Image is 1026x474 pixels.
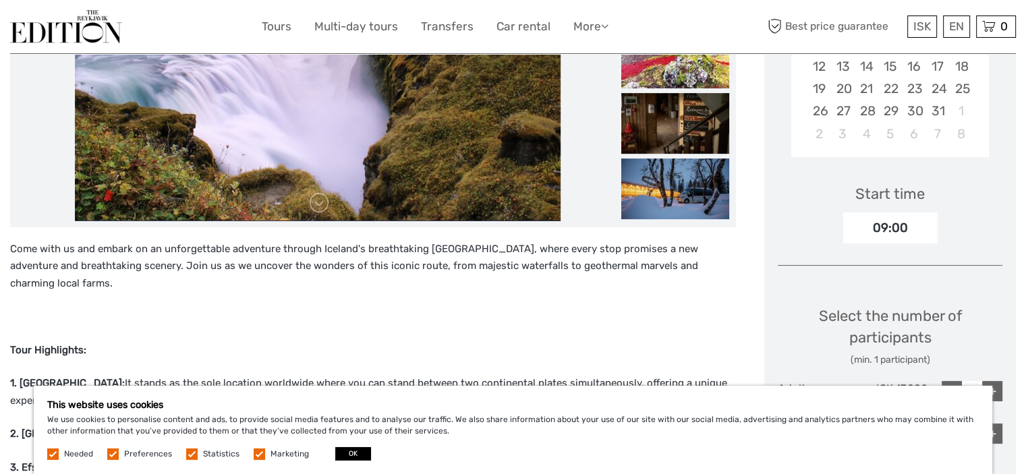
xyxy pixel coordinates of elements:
[855,78,878,100] div: Choose Tuesday, October 21st, 2025
[950,78,973,100] div: Choose Saturday, October 25th, 2025
[10,241,736,293] p: Come with us and embark on an unforgettable adventure through Iceland's breathtaking [GEOGRAPHIC_...
[950,55,973,78] div: Choose Saturday, October 18th, 2025
[902,123,925,145] div: Choose Thursday, November 6th, 2025
[124,448,172,460] label: Preferences
[902,100,925,122] div: Choose Thursday, October 30th, 2025
[855,55,878,78] div: Choose Tuesday, October 14th, 2025
[796,11,985,145] div: month 2025-10
[10,377,125,389] strong: 1. [GEOGRAPHIC_DATA]:
[64,448,93,460] label: Needed
[262,17,291,36] a: Tours
[807,55,830,78] div: Choose Sunday, October 12th, 2025
[778,305,1002,367] div: Select the number of participants
[621,158,729,219] img: 0ff2ef9c06b44a84b519a368d8e29880_slider_thumbnail.jpg
[843,212,938,243] div: 09:00
[855,100,878,122] div: Choose Tuesday, October 28th, 2025
[982,423,1002,444] div: +
[943,16,970,38] div: EN
[902,78,925,100] div: Choose Thursday, October 23rd, 2025
[950,123,973,145] div: Choose Saturday, November 8th, 2025
[621,28,729,88] img: 6e696d45278c4d96b6db4c8d07283a51_slider_thumbnail.jpg
[10,375,736,409] p: It stands as the sole location worldwide where you can stand between two continental plates simul...
[807,78,830,100] div: Choose Sunday, October 19th, 2025
[335,447,371,461] button: OK
[942,381,962,401] div: -
[155,21,171,37] button: Open LiveChat chat widget
[855,183,925,204] div: Start time
[764,16,904,38] span: Best price guarantee
[34,386,992,474] div: We use cookies to personalise content and ads, to provide social media features and to analyse ou...
[950,100,973,122] div: Choose Saturday, November 1st, 2025
[621,93,729,154] img: ba60030af6fe4243a1a88458776d35f3_slider_thumbnail.jpg
[19,24,152,34] p: We're away right now. Please check back later!
[982,381,1002,401] div: +
[878,100,902,122] div: Choose Wednesday, October 29th, 2025
[831,100,855,122] div: Choose Monday, October 27th, 2025
[878,78,902,100] div: Choose Wednesday, October 22nd, 2025
[421,17,474,36] a: Transfers
[10,344,86,356] strong: Tour Highlights:
[998,20,1010,33] span: 0
[831,78,855,100] div: Choose Monday, October 20th, 2025
[831,55,855,78] div: Choose Monday, October 13th, 2025
[855,123,878,145] div: Choose Tuesday, November 4th, 2025
[807,100,830,122] div: Choose Sunday, October 26th, 2025
[831,123,855,145] div: Choose Monday, November 3rd, 2025
[913,20,931,33] span: ISK
[853,381,928,409] div: ISK 17,990
[10,10,122,43] img: The Reykjavík Edition
[10,425,736,443] p: Marvel at the beauty of [GEOGRAPHIC_DATA], a picturesque waterfall nestled within [GEOGRAPHIC_DATA].
[807,123,830,145] div: Choose Sunday, November 2nd, 2025
[778,381,853,409] div: Adults
[10,461,125,473] strong: 3. Efstidalur Dairy Farm:
[925,55,949,78] div: Choose Friday, October 17th, 2025
[10,427,127,440] strong: 2. [GEOGRAPHIC_DATA]:
[314,17,398,36] a: Multi-day tours
[925,123,949,145] div: Choose Friday, November 7th, 2025
[496,17,550,36] a: Car rental
[573,17,608,36] a: More
[778,353,1002,367] div: (min. 1 participant)
[203,448,239,460] label: Statistics
[878,55,902,78] div: Choose Wednesday, October 15th, 2025
[902,55,925,78] div: Choose Thursday, October 16th, 2025
[925,78,949,100] div: Choose Friday, October 24th, 2025
[925,100,949,122] div: Choose Friday, October 31st, 2025
[270,448,309,460] label: Marketing
[878,123,902,145] div: Choose Wednesday, November 5th, 2025
[47,399,979,411] h5: This website uses cookies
